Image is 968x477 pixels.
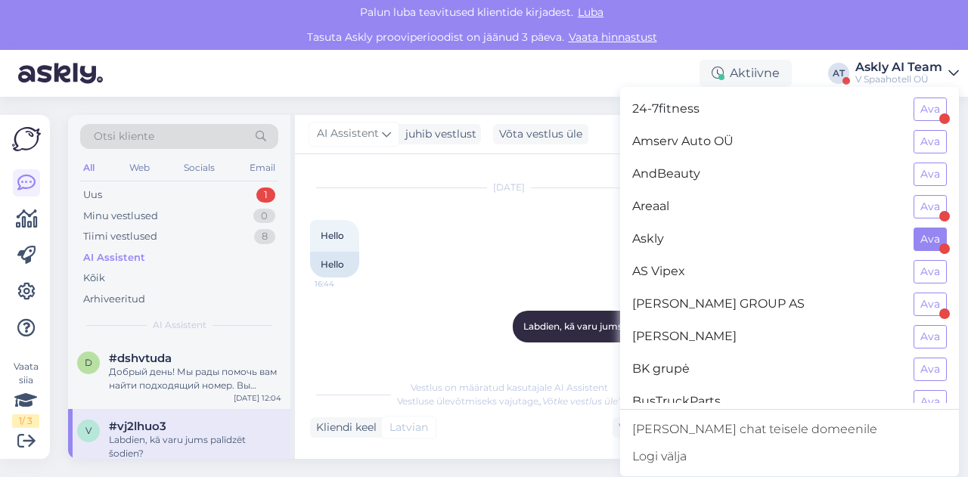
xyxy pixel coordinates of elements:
div: Kliendi keel [310,420,377,435]
span: Askly [632,228,901,251]
span: #dshvtuda [109,352,172,365]
div: Socials [181,158,218,178]
div: [DATE] [310,181,708,194]
button: Ava [914,98,947,121]
i: „Võtke vestlus üle” [538,395,622,407]
div: 1 [256,187,275,203]
img: Askly Logo [12,127,41,151]
button: Ava [914,325,947,348]
div: juhib vestlust [399,126,476,142]
div: Minu vestlused [83,209,158,224]
span: Luba [573,5,608,19]
span: BusTruckParts [632,390,901,414]
div: Logi välja [620,443,959,470]
span: AndBeauty [632,163,901,186]
div: Email [247,158,278,178]
span: d [85,357,92,368]
span: 24-7fitness [632,98,901,121]
span: BK grupė [632,358,901,381]
a: Askly AI TeamV Spaahotell OÜ [855,61,959,85]
span: Areaal [632,195,901,218]
span: AS Vipex [632,260,901,283]
div: V Spaahotell OÜ [855,73,942,85]
span: Latvian [389,420,428,435]
span: AI Assistent [153,318,206,332]
span: Otsi kliente [94,129,154,144]
span: #vj2lhuo3 [109,420,166,433]
div: 8 [254,229,275,244]
span: Vestlus on määratud kasutajale AI Assistent [411,382,608,393]
button: Ava [914,293,947,316]
span: [PERSON_NAME] GROUP AS [632,293,901,316]
div: Hello [310,252,359,277]
span: Vestluse ülevõtmiseks vajutage [397,395,622,407]
div: Добрый день! Мы рады помочь вам найти подходящий номер. Вы можете использовать спа-центр с момент... [109,365,281,392]
div: Võta vestlus üle [613,417,708,438]
div: Web [126,158,153,178]
div: 1 / 3 [12,414,39,428]
div: Uus [83,187,102,203]
div: Tiimi vestlused [83,229,157,244]
button: Ava [914,195,947,218]
div: Labdien, kā varu jums palīdzēt šodien? [109,433,281,460]
div: Võta vestlus üle [493,124,588,144]
div: Vaata siia [12,360,39,428]
div: Askly AI Team [855,61,942,73]
div: AT [828,63,849,84]
span: Amserv Auto OÜ [632,130,901,153]
span: [PERSON_NAME] [632,325,901,348]
button: Ava [914,260,947,283]
button: Ava [914,228,947,251]
button: Ava [914,163,947,186]
div: AI Assistent [83,250,145,265]
div: Aktiivne [700,60,792,87]
span: v [85,425,92,436]
div: [DATE] 12:04 [234,392,281,404]
span: 16:44 [315,278,371,290]
span: Hello [321,230,344,241]
button: Ava [914,390,947,414]
div: Kõik [83,271,105,286]
div: 0 [253,209,275,224]
div: Arhiveeritud [83,292,145,307]
div: All [80,158,98,178]
span: Labdien, kā varu jums palīdzēt šodien? [523,321,697,332]
span: AI Assistent [317,125,379,142]
button: Ava [914,358,947,381]
button: Ava [914,130,947,153]
a: Vaata hinnastust [564,30,662,44]
a: [PERSON_NAME] chat teisele domeenile [620,416,959,443]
